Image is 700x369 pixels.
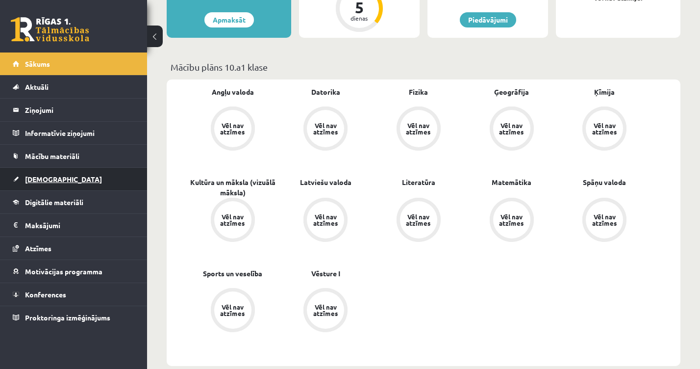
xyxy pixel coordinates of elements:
a: Apmaksāt [204,12,254,27]
a: Ģeogrāfija [494,87,529,97]
a: Ziņojumi [13,99,135,121]
a: Aktuāli [13,76,135,98]
span: Konferences [25,290,66,299]
p: Mācību plāns 10.a1 klase [171,60,676,74]
a: Vēl nav atzīmes [558,106,651,153]
div: Vēl nav atzīmes [219,122,247,135]
a: Fizika [409,87,428,97]
a: Atzīmes [13,237,135,260]
a: Motivācijas programma [13,260,135,283]
div: Vēl nav atzīmes [219,304,247,316]
div: Vēl nav atzīmes [498,122,525,135]
a: Vēl nav atzīmes [186,106,279,153]
a: Maksājumi [13,214,135,237]
a: Vēl nav atzīmes [279,198,373,244]
legend: Ziņojumi [25,99,135,121]
span: Motivācijas programma [25,267,102,276]
span: Aktuāli [25,82,49,91]
a: [DEMOGRAPHIC_DATA] [13,168,135,190]
a: Digitālie materiāli [13,191,135,213]
legend: Maksājumi [25,214,135,237]
div: Vēl nav atzīmes [405,122,432,135]
a: Ķīmija [594,87,615,97]
a: Angļu valoda [212,87,254,97]
div: dienas [345,15,374,21]
a: Piedāvājumi [460,12,516,27]
a: Vēl nav atzīmes [465,106,558,153]
a: Literatūra [402,177,435,187]
a: Informatīvie ziņojumi [13,122,135,144]
div: Vēl nav atzīmes [405,213,432,226]
div: Vēl nav atzīmes [312,304,339,316]
div: Vēl nav atzīmes [312,213,339,226]
a: Vēl nav atzīmes [186,198,279,244]
span: Atzīmes [25,244,51,253]
span: Sākums [25,59,50,68]
a: Vēl nav atzīmes [279,106,373,153]
div: Vēl nav atzīmes [591,213,618,226]
a: Kultūra un māksla (vizuālā māksla) [186,177,279,198]
a: Vēsture I [311,268,340,279]
div: Vēl nav atzīmes [219,213,247,226]
a: Vēl nav atzīmes [279,288,373,334]
legend: Informatīvie ziņojumi [25,122,135,144]
span: Proktoringa izmēģinājums [25,313,110,322]
a: Vēl nav atzīmes [465,198,558,244]
a: Rīgas 1. Tālmācības vidusskola [11,17,89,42]
div: Vēl nav atzīmes [312,122,339,135]
a: Matemātika [492,177,531,187]
a: Mācību materiāli [13,145,135,167]
a: Proktoringa izmēģinājums [13,306,135,329]
span: [DEMOGRAPHIC_DATA] [25,175,102,184]
a: Spāņu valoda [583,177,626,187]
a: Vēl nav atzīmes [372,106,465,153]
div: Vēl nav atzīmes [498,213,525,226]
a: Latviešu valoda [300,177,351,187]
a: Sports un veselība [203,268,262,279]
a: Konferences [13,283,135,306]
a: Vēl nav atzīmes [186,288,279,334]
span: Mācību materiāli [25,152,79,160]
a: Vēl nav atzīmes [558,198,651,244]
div: Vēl nav atzīmes [591,122,618,135]
a: Vēl nav atzīmes [372,198,465,244]
a: Sākums [13,53,135,75]
span: Digitālie materiāli [25,198,83,207]
a: Datorika [311,87,340,97]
